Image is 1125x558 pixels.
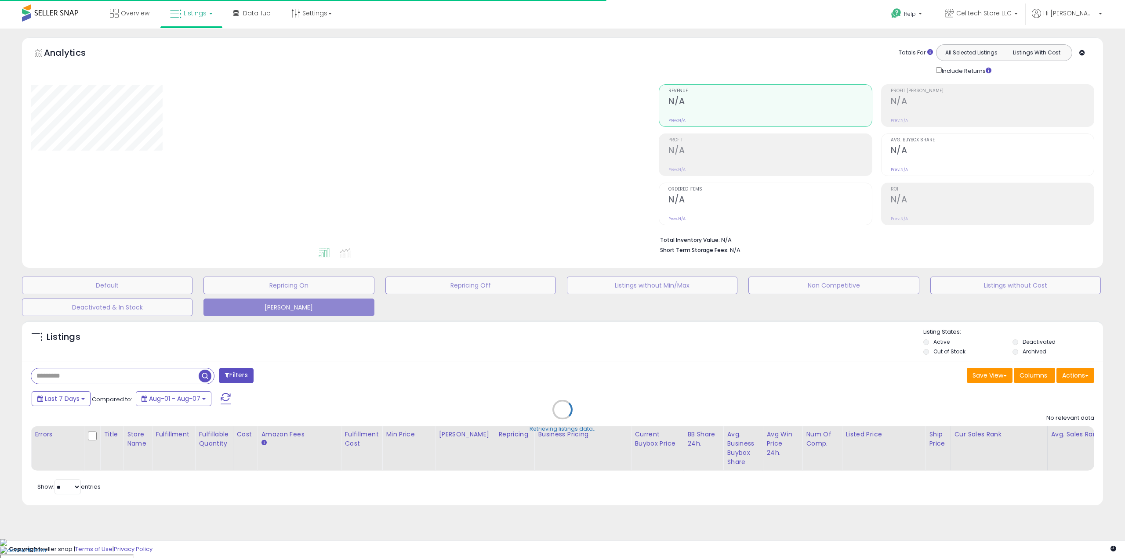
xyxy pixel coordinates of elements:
[530,425,595,433] div: Retrieving listings data..
[891,96,1094,108] h2: N/A
[891,8,902,19] i: Get Help
[22,277,192,294] button: Default
[1004,47,1069,58] button: Listings With Cost
[1043,9,1096,18] span: Hi [PERSON_NAME]
[44,47,103,61] h5: Analytics
[203,277,374,294] button: Repricing On
[668,96,871,108] h2: N/A
[22,299,192,316] button: Deactivated & In Stock
[730,246,740,254] span: N/A
[891,89,1094,94] span: Profit [PERSON_NAME]
[1032,9,1102,29] a: Hi [PERSON_NAME]
[891,167,908,172] small: Prev: N/A
[884,1,931,29] a: Help
[184,9,207,18] span: Listings
[939,47,1004,58] button: All Selected Listings
[567,277,737,294] button: Listings without Min/Max
[956,9,1012,18] span: Celltech Store LLC
[385,277,556,294] button: Repricing Off
[929,65,1002,76] div: Include Returns
[203,299,374,316] button: [PERSON_NAME]
[891,138,1094,143] span: Avg. Buybox Share
[899,49,933,57] div: Totals For
[243,9,271,18] span: DataHub
[668,167,686,172] small: Prev: N/A
[668,187,871,192] span: Ordered Items
[891,145,1094,157] h2: N/A
[668,194,871,206] h2: N/A
[904,10,916,18] span: Help
[891,194,1094,206] h2: N/A
[668,145,871,157] h2: N/A
[121,9,149,18] span: Overview
[891,187,1094,192] span: ROI
[891,118,908,123] small: Prev: N/A
[660,246,729,254] b: Short Term Storage Fees:
[930,277,1101,294] button: Listings without Cost
[891,216,908,221] small: Prev: N/A
[660,234,1088,245] li: N/A
[660,236,720,244] b: Total Inventory Value:
[668,89,871,94] span: Revenue
[668,216,686,221] small: Prev: N/A
[668,118,686,123] small: Prev: N/A
[668,138,871,143] span: Profit
[748,277,919,294] button: Non Competitive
